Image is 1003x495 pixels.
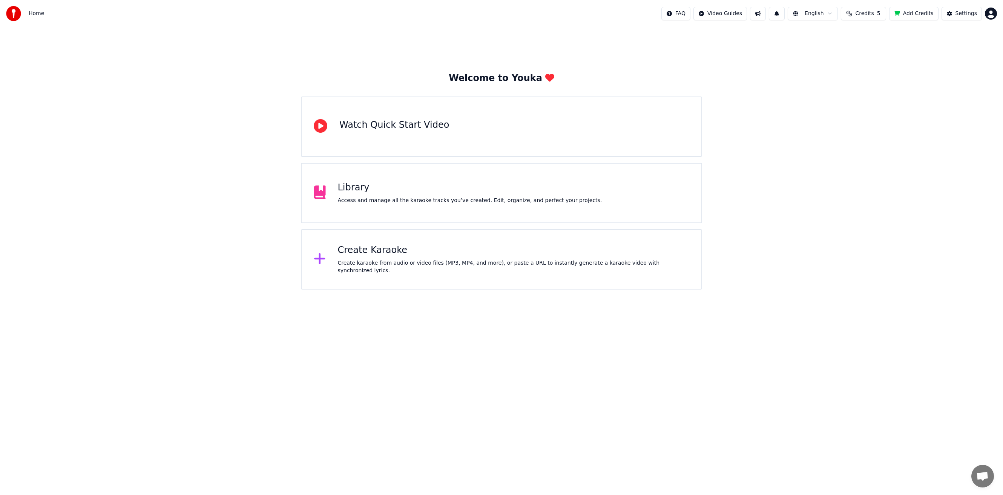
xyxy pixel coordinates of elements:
button: FAQ [661,7,690,20]
button: Add Credits [889,7,939,20]
div: Welcome to Youka [449,72,554,84]
div: Watch Quick Start Video [339,119,449,131]
span: Home [29,10,44,17]
div: Settings [955,10,977,17]
button: Video Guides [693,7,747,20]
div: Create karaoke from audio or video files (MP3, MP4, and more), or paste a URL to instantly genera... [338,259,690,274]
nav: breadcrumb [29,10,44,17]
span: 5 [877,10,880,17]
button: Settings [942,7,982,20]
img: youka [6,6,21,21]
div: Open chat [971,465,994,487]
span: Credits [855,10,874,17]
div: Access and manage all the karaoke tracks you’ve created. Edit, organize, and perfect your projects. [338,197,602,204]
div: Create Karaoke [338,244,690,256]
div: Library [338,182,602,194]
button: Credits5 [841,7,886,20]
